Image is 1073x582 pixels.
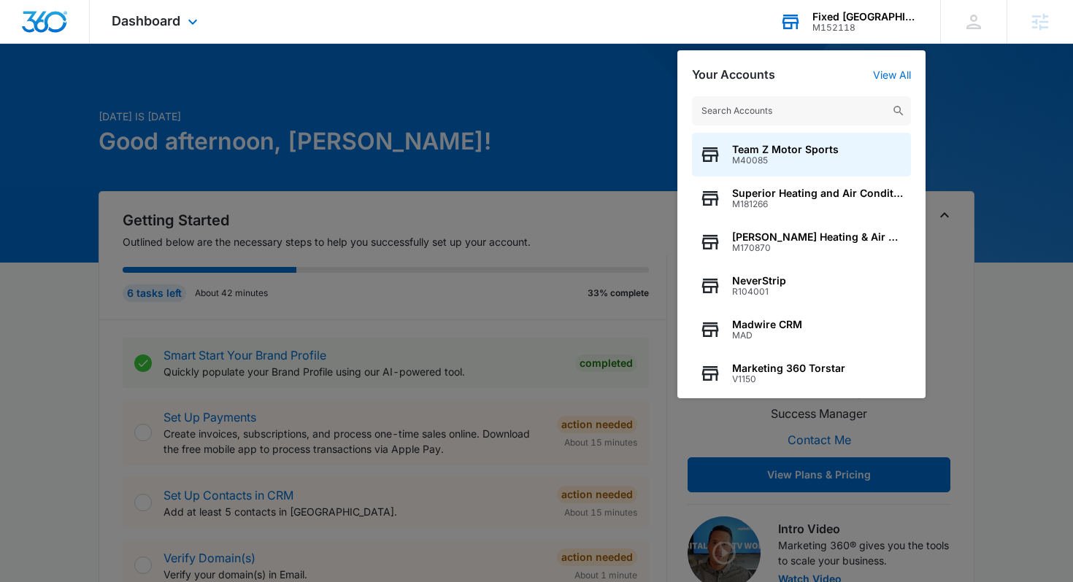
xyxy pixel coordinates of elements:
span: R104001 [732,287,786,297]
button: Team Z Motor SportsM40085 [692,133,911,176]
button: [PERSON_NAME] Heating & Air ConditioningM170870 [692,220,911,264]
span: Team Z Motor Sports [732,144,839,155]
button: NeverStripR104001 [692,264,911,308]
input: Search Accounts [692,96,911,125]
div: account name [812,11,919,23]
span: MAD [732,330,802,341]
span: Superior Heating and Air Conditioning [732,187,904,199]
span: M40085 [732,155,839,166]
span: [PERSON_NAME] Heating & Air Conditioning [732,231,904,243]
span: Dashboard [112,13,180,28]
span: Madwire CRM [732,319,802,330]
button: Madwire CRMMAD [692,308,911,352]
button: Marketing 360 TorstarV1150 [692,352,911,395]
span: NeverStrip [732,275,786,287]
div: account id [812,23,919,33]
a: View All [873,69,911,81]
span: M181266 [732,199,904,209]
span: V1150 [732,374,845,384]
span: M170870 [732,243,904,253]
h2: Your Accounts [692,68,775,82]
span: Marketing 360 Torstar [732,362,845,374]
button: Superior Heating and Air ConditioningM181266 [692,176,911,220]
